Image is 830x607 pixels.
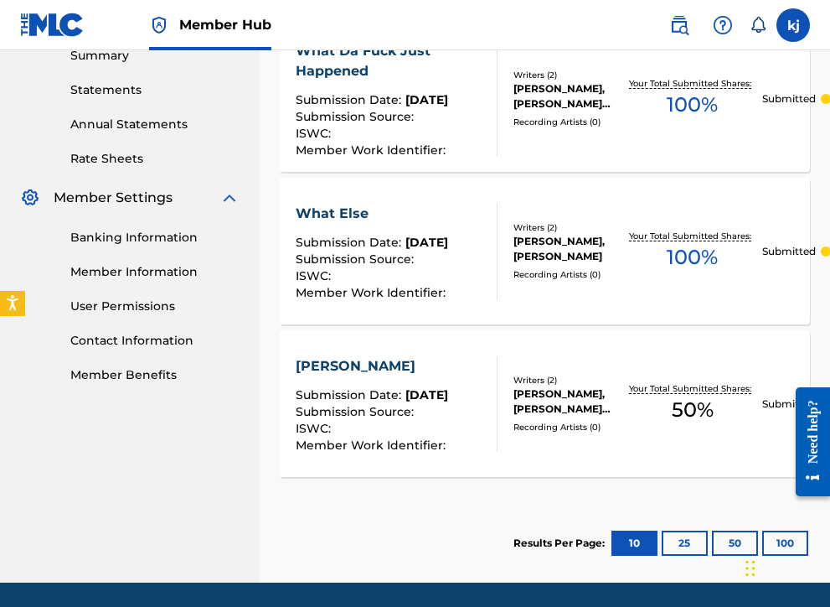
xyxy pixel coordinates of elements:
[513,387,623,417] div: [PERSON_NAME], [PERSON_NAME] MAUI [PERSON_NAME]
[629,382,755,395] p: Your Total Submitted Shares:
[513,81,623,112] div: [PERSON_NAME], [PERSON_NAME] MAUI [PERSON_NAME]
[296,109,418,124] span: Submission Source :
[712,531,758,556] button: 50
[20,13,85,37] img: MLC Logo
[179,15,271,34] span: Member Hub
[280,25,810,172] a: What Da Fuck Just HappenedSubmission Date:[DATE]Submission Source:ISWC:Member Work Identifier:Wri...
[70,229,240,246] a: Banking Information
[513,116,623,128] div: Recording Artists ( 0 )
[296,387,405,402] span: Submission Date :
[672,395,714,425] span: 50 %
[776,8,810,42] div: User Menu
[669,15,689,35] img: search
[405,235,448,250] span: [DATE]
[296,204,450,224] div: What Else
[296,41,483,81] div: What Da Fuck Just Happened
[296,438,450,453] span: Member Work Identifier :
[513,69,623,81] div: Writers ( 2 )
[713,15,733,35] img: help
[219,188,240,208] img: expand
[70,47,240,65] a: Summary
[70,366,240,384] a: Member Benefits
[70,116,240,133] a: Annual Statements
[296,252,418,267] span: Submission Source :
[740,527,824,607] iframe: Chat Widget
[783,371,830,514] iframe: Resource Center
[296,356,450,376] div: [PERSON_NAME]
[611,531,657,556] button: 10
[70,298,240,315] a: User Permissions
[405,92,448,107] span: [DATE]
[667,90,718,120] span: 100 %
[20,188,40,208] img: Member Settings
[70,332,240,350] a: Contact Information
[513,268,623,281] div: Recording Artists ( 0 )
[629,230,755,242] p: Your Total Submitted Shares:
[296,285,450,300] span: Member Work Identifier :
[405,387,448,402] span: [DATE]
[513,221,623,234] div: Writers ( 2 )
[667,242,718,272] span: 100 %
[762,91,816,106] p: Submitted
[296,235,405,250] span: Submission Date :
[513,421,623,433] div: Recording Artists ( 0 )
[280,330,810,477] a: [PERSON_NAME]Submission Date:[DATE]Submission Source:ISWC:Member Work Identifier:Writers (2)[PERS...
[706,8,740,42] div: Help
[296,126,335,141] span: ISWC :
[280,178,810,324] a: What ElseSubmission Date:[DATE]Submission Source:ISWC:Member Work Identifier:Writers (2)[PERSON_N...
[296,92,405,107] span: Submission Date :
[745,543,755,594] div: Drag
[296,421,335,436] span: ISWC :
[629,77,755,90] p: Your Total Submitted Shares:
[662,8,696,42] a: Public Search
[296,404,418,419] span: Submission Source :
[149,15,169,35] img: Top Rightsholder
[54,188,173,208] span: Member Settings
[513,234,623,264] div: [PERSON_NAME], [PERSON_NAME]
[70,150,240,168] a: Rate Sheets
[70,263,240,281] a: Member Information
[296,268,335,283] span: ISWC :
[762,397,816,412] p: Submitted
[762,244,816,259] p: Submitted
[70,81,240,99] a: Statements
[662,531,708,556] button: 25
[513,374,623,387] div: Writers ( 2 )
[296,143,450,158] span: Member Work Identifier :
[750,17,766,34] div: Notifications
[513,536,609,551] p: Results Per Page:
